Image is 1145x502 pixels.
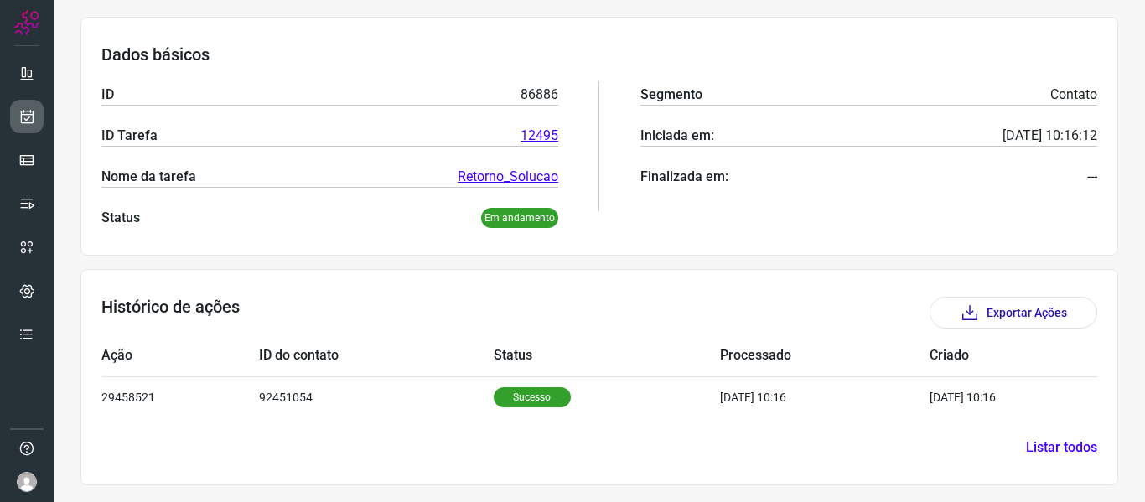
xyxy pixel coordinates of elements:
[101,376,259,417] td: 29458521
[521,126,558,146] a: 12495
[101,167,196,187] p: Nome da tarefa
[640,85,702,105] p: Segmento
[521,85,558,105] p: 86886
[640,167,728,187] p: Finalizada em:
[259,376,493,417] td: 92451054
[1050,85,1097,105] p: Contato
[930,376,1047,417] td: [DATE] 10:16
[481,208,558,228] p: Em andamento
[930,335,1047,376] td: Criado
[930,297,1097,329] button: Exportar Ações
[259,335,493,376] td: ID do contato
[14,10,39,35] img: Logo
[101,44,1097,65] h3: Dados básicos
[494,387,571,407] p: Sucesso
[101,126,158,146] p: ID Tarefa
[720,376,930,417] td: [DATE] 10:16
[101,335,259,376] td: Ação
[101,208,140,228] p: Status
[640,126,714,146] p: Iniciada em:
[720,335,930,376] td: Processado
[458,167,558,187] a: Retorno_Solucao
[101,297,240,329] h3: Histórico de ações
[1026,437,1097,458] a: Listar todos
[17,472,37,492] img: avatar-user-boy.jpg
[101,85,114,105] p: ID
[1003,126,1097,146] p: [DATE] 10:16:12
[1087,167,1097,187] p: ---
[494,335,721,376] td: Status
